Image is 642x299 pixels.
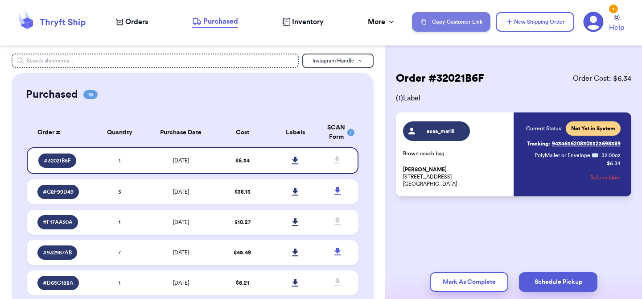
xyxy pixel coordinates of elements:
[403,166,447,173] span: [PERSON_NAME]
[302,54,374,68] button: Instagram Handle
[203,16,238,27] span: Purchased
[27,118,93,147] th: Order #
[125,17,148,27] span: Orders
[173,280,189,286] span: [DATE]
[43,188,74,195] span: # C8F99D49
[43,219,73,226] span: # F17AA20A
[26,87,78,102] h2: Purchased
[282,17,324,27] a: Inventory
[119,220,120,225] span: 1
[173,189,189,195] span: [DATE]
[146,118,216,147] th: Purchase Date
[403,166,508,187] p: [STREET_ADDRESS] [GEOGRAPHIC_DATA]
[430,272,508,292] button: Mark As Complete
[292,17,324,27] span: Inventory
[571,125,615,132] span: Not Yet in System
[83,90,98,99] span: 16
[396,93,631,104] span: ( 1 ) Label
[607,160,621,167] p: $ 6.34
[368,17,396,27] div: More
[590,168,621,187] button: Refund label
[526,125,562,132] span: Current Status:
[609,15,624,33] a: Help
[12,54,299,68] input: Search shipments...
[396,71,484,86] h2: Order # 32021B6F
[609,22,624,33] span: Help
[496,12,574,32] button: New Shipping Order
[412,12,490,32] button: Copy Customer Link
[313,58,354,63] span: Instagram Handle
[235,220,251,225] span: $ 10.27
[173,250,189,255] span: [DATE]
[269,118,322,147] th: Labels
[118,189,121,195] span: 5
[609,4,618,13] div: 1
[403,150,508,157] p: Brown coach bag
[93,118,146,147] th: Quantity
[535,153,598,158] span: PolyMailer or Envelope ✉️
[119,280,120,286] span: 1
[234,250,251,255] span: $ 45.49
[420,128,462,135] span: esaa_mariii
[116,17,148,27] a: Orders
[327,123,348,142] div: SCAN Form
[573,73,631,84] span: Order Cost: $ 6.34
[173,220,189,225] span: [DATE]
[236,280,249,286] span: $ 6.21
[44,157,71,164] span: # 32021B6F
[173,158,189,163] span: [DATE]
[118,250,121,255] span: 7
[43,249,72,256] span: # 932987AB
[527,140,550,147] span: Tracking:
[119,158,120,163] span: 1
[601,152,621,159] span: 32.00 oz
[216,118,269,147] th: Cost
[235,158,250,163] span: $ 6.34
[583,12,604,32] a: 1
[519,272,597,292] button: Schedule Pickup
[235,189,251,195] span: $ 38.13
[192,16,238,28] a: Purchased
[527,137,621,151] a: Tracking:9434636208303323698389
[598,152,600,159] span: :
[43,279,74,287] span: # D65C188A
